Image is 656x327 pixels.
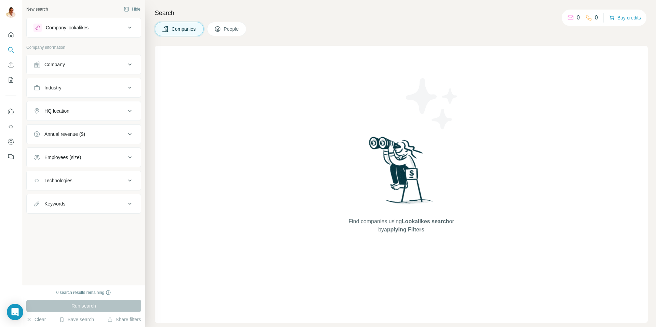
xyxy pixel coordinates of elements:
[5,105,16,118] button: Use Surfe on LinkedIn
[172,26,196,32] span: Companies
[26,44,141,51] p: Company information
[44,61,65,68] div: Company
[27,103,141,119] button: HQ location
[595,14,598,22] p: 0
[5,7,16,18] img: Avatar
[44,200,65,207] div: Keywords
[119,4,145,14] button: Hide
[346,217,456,234] span: Find companies using or by
[56,289,111,296] div: 0 search results remaining
[44,154,81,161] div: Employees (size)
[401,73,463,134] img: Surfe Illustration - Stars
[26,6,48,12] div: New search
[577,14,580,22] p: 0
[609,13,641,23] button: Buy credits
[59,316,94,323] button: Save search
[44,131,85,138] div: Annual revenue ($)
[46,24,88,31] div: Company lookalikes
[366,135,437,211] img: Surfe Illustration - Woman searching with binoculars
[27,19,141,36] button: Company lookalikes
[5,151,16,163] button: Feedback
[5,59,16,71] button: Enrich CSV
[5,120,16,133] button: Use Surfe API
[107,316,141,323] button: Share filters
[27,149,141,166] button: Employees (size)
[27,196,141,212] button: Keywords
[44,84,61,91] div: Industry
[155,8,648,18] h4: Search
[7,304,23,320] div: Open Intercom Messenger
[384,227,424,232] span: applying Filters
[5,29,16,41] button: Quick start
[5,44,16,56] button: Search
[402,218,449,224] span: Lookalikes search
[27,56,141,73] button: Company
[27,126,141,142] button: Annual revenue ($)
[27,80,141,96] button: Industry
[224,26,240,32] span: People
[5,136,16,148] button: Dashboard
[44,108,69,114] div: HQ location
[26,316,46,323] button: Clear
[44,177,72,184] div: Technologies
[27,172,141,189] button: Technologies
[5,74,16,86] button: My lists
